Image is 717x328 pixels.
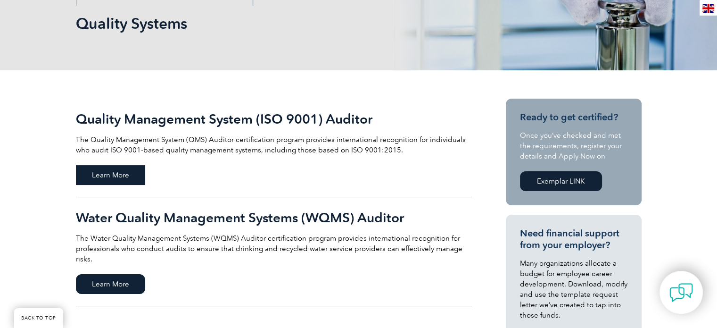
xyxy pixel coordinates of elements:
[520,227,627,251] h3: Need financial support from your employer?
[76,210,472,225] h2: Water Quality Management Systems (WQMS) Auditor
[76,14,438,33] h1: Quality Systems
[76,197,472,306] a: Water Quality Management Systems (WQMS) Auditor The Water Quality Management Systems (WQMS) Audit...
[520,130,627,161] p: Once you’ve checked and met the requirements, register your details and Apply Now on
[76,135,472,155] p: The Quality Management System (QMS) Auditor certification program provides international recognit...
[520,258,627,320] p: Many organizations allocate a budget for employee career development. Download, modify and use th...
[14,308,63,328] a: BACK TO TOP
[520,171,602,191] a: Exemplar LINK
[76,99,472,197] a: Quality Management System (ISO 9001) Auditor The Quality Management System (QMS) Auditor certific...
[520,111,627,123] h3: Ready to get certified?
[76,233,472,264] p: The Water Quality Management Systems (WQMS) Auditor certification program provides international ...
[76,274,145,294] span: Learn More
[702,4,714,13] img: en
[76,111,472,126] h2: Quality Management System (ISO 9001) Auditor
[76,165,145,185] span: Learn More
[669,281,693,304] img: contact-chat.png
